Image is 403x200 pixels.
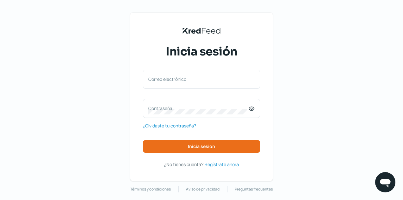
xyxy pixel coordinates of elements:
[188,144,215,149] span: Inicia sesión
[130,186,171,193] a: Términos y condiciones
[205,160,239,168] a: Regístrate ahora
[143,122,196,130] a: ¿Olvidaste tu contraseña?
[143,140,260,153] button: Inicia sesión
[148,105,248,111] label: Contraseña
[166,44,237,60] span: Inicia sesión
[164,161,203,167] span: ¿No tienes cuenta?
[235,186,273,193] a: Preguntas frecuentes
[186,186,220,193] a: Aviso de privacidad
[148,76,248,82] label: Correo electrónico
[379,176,392,189] img: chatIcon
